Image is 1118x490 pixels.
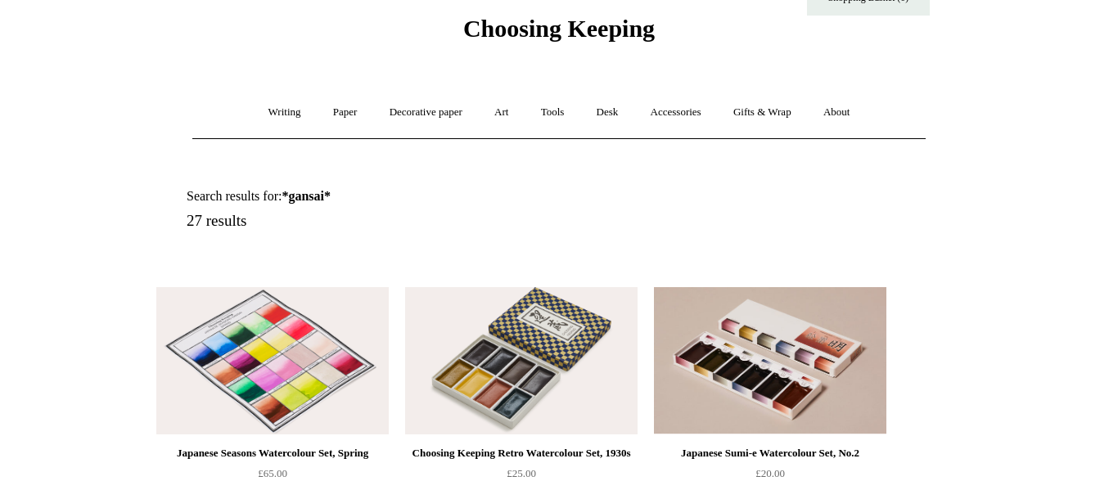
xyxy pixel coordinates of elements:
a: Choosing Keeping Retro Watercolour Set, 1930s Choosing Keeping Retro Watercolour Set, 1930s [405,287,638,434]
img: Choosing Keeping Retro Watercolour Set, 1930s [405,287,638,434]
a: Tools [526,91,579,134]
div: Japanese Seasons Watercolour Set, Spring [160,443,385,463]
a: Desk [582,91,633,134]
a: About [809,91,865,134]
span: Choosing Keeping [463,15,655,42]
a: Japanese Sumi-e Watercolour Set, No.2 Japanese Sumi-e Watercolour Set, No.2 [654,287,886,434]
div: Japanese Sumi-e Watercolour Set, No.2 [658,443,882,463]
a: Accessories [636,91,716,134]
h1: Search results for: [187,188,578,204]
h5: 27 results [187,212,578,231]
div: Choosing Keeping Retro Watercolour Set, 1930s [409,443,633,463]
span: £20.00 [755,467,785,479]
a: Writing [254,91,316,134]
a: Decorative paper [375,91,477,134]
img: Japanese Sumi-e Watercolour Set, No.2 [654,287,886,434]
a: Japanese Seasons Watercolour Set, Spring Japanese Seasons Watercolour Set, Spring [156,287,389,434]
a: Gifts & Wrap [719,91,806,134]
a: Paper [318,91,372,134]
span: £25.00 [507,467,536,479]
a: Art [480,91,523,134]
span: £65.00 [258,467,287,479]
img: Japanese Seasons Watercolour Set, Spring [156,287,389,434]
a: Choosing Keeping [463,28,655,39]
